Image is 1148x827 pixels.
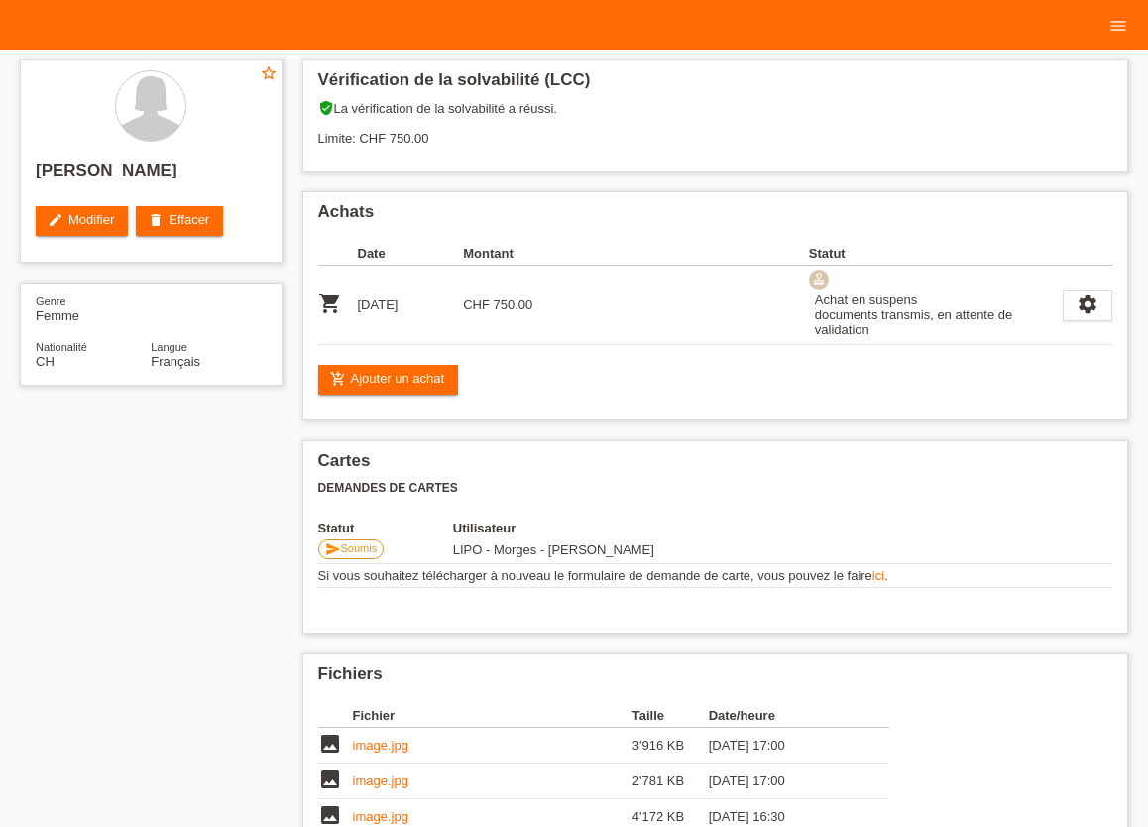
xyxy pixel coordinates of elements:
[36,294,151,323] div: Femme
[318,664,1113,694] h2: Fichiers
[318,451,1113,481] h2: Cartes
[318,521,453,535] th: Statut
[709,728,861,764] td: [DATE] 17:00
[1098,19,1138,31] a: menu
[318,292,342,315] i: POSP00027492
[872,568,884,583] a: ici
[325,541,341,557] i: send
[709,704,861,728] th: Date/heure
[809,290,1063,340] div: Achat en suspens documents transmis, en attente de validation
[1077,294,1098,315] i: settings
[809,242,1063,266] th: Statut
[632,728,709,764] td: 3'916 KB
[463,266,569,345] td: CHF 750.00
[353,809,408,824] a: image.jpg
[318,768,342,791] i: image
[453,521,771,535] th: Utilisateur
[358,266,464,345] td: [DATE]
[260,64,278,85] a: star_border
[709,764,861,799] td: [DATE] 17:00
[353,773,408,788] a: image.jpg
[36,295,66,307] span: Genre
[318,70,1113,100] h2: Vérification de la solvabilité (LCC)
[632,764,709,799] td: 2'781 KB
[353,738,408,753] a: image.jpg
[453,542,654,557] span: 13.09.2025
[1108,16,1128,36] i: menu
[318,564,1113,588] td: Si vous souhaitez télécharger à nouveau le formulaire de demande de carte, vous pouvez le faire .
[36,354,55,369] span: Suisse
[318,803,342,827] i: image
[36,161,267,190] h2: [PERSON_NAME]
[341,542,378,554] span: Soumis
[358,242,464,266] th: Date
[463,242,569,266] th: Montant
[330,371,346,387] i: add_shopping_cart
[318,732,342,756] i: image
[36,206,128,236] a: editModifier
[151,354,200,369] span: Français
[318,100,334,116] i: verified_user
[151,341,187,353] span: Langue
[260,64,278,82] i: star_border
[318,481,1113,496] h3: Demandes de cartes
[136,206,223,236] a: deleteEffacer
[318,365,459,395] a: add_shopping_cartAjouter un achat
[812,272,826,286] i: approval
[353,704,632,728] th: Fichier
[48,212,63,228] i: edit
[148,212,164,228] i: delete
[36,341,87,353] span: Nationalité
[318,202,1113,232] h2: Achats
[318,100,1113,161] div: La vérification de la solvabilité a réussi. Limite: CHF 750.00
[632,704,709,728] th: Taille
